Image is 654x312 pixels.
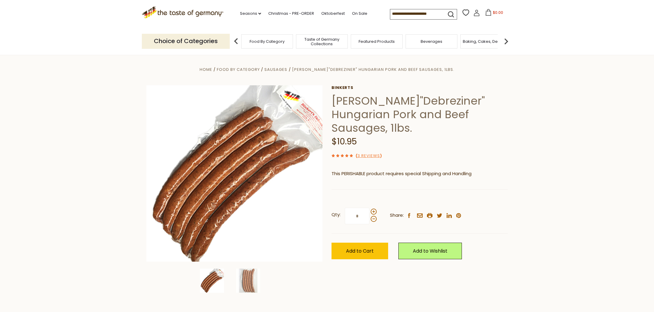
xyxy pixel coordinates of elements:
img: Binkert's"Debreziner" Hungarian Pork and Beef Sausages, 1lbs. [236,269,260,293]
a: Food By Category [217,67,260,72]
li: We will ship this product in heat-protective packaging and ice. [337,182,508,190]
strong: Qty: [332,211,341,219]
a: Sausages [264,67,287,72]
img: next arrow [500,35,512,47]
a: Taste of Germany Collections [298,37,346,46]
a: [PERSON_NAME]"Debreziner" Hungarian Pork and Beef Sausages, 1lbs. [292,67,454,72]
a: Featured Products [359,39,395,44]
span: $10.95 [332,136,357,147]
img: previous arrow [230,35,242,47]
a: On Sale [352,10,367,17]
span: Add to Cart [346,247,374,254]
a: Baking, Cakes, Desserts [463,39,509,44]
a: Add to Wishlist [398,243,462,259]
input: Qty: [345,208,369,224]
a: Binkerts [332,85,508,90]
p: Choice of Categories [142,34,230,49]
a: Oktoberfest [321,10,345,17]
h1: [PERSON_NAME]"Debreziner" Hungarian Pork and Beef Sausages, 1lbs. [332,94,508,135]
p: This PERISHABLE product requires special Shipping and Handling [332,170,508,178]
button: Add to Cart [332,243,388,259]
img: Binkert's"Debreziner" Hungarian Pork and Beef Sausages, 1lbs. [200,269,224,293]
a: Food By Category [250,39,285,44]
a: Christmas - PRE-ORDER [268,10,314,17]
span: Share: [390,212,404,219]
a: Beverages [421,39,442,44]
button: $0.00 [481,9,507,18]
a: 3 Reviews [357,153,380,159]
span: $0.00 [493,10,503,15]
a: Seasons [240,10,261,17]
img: Binkert's"Debreziner" Hungarian Pork and Beef Sausages, 1lbs. [146,85,322,262]
a: Home [200,67,212,72]
span: ( ) [356,153,382,159]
